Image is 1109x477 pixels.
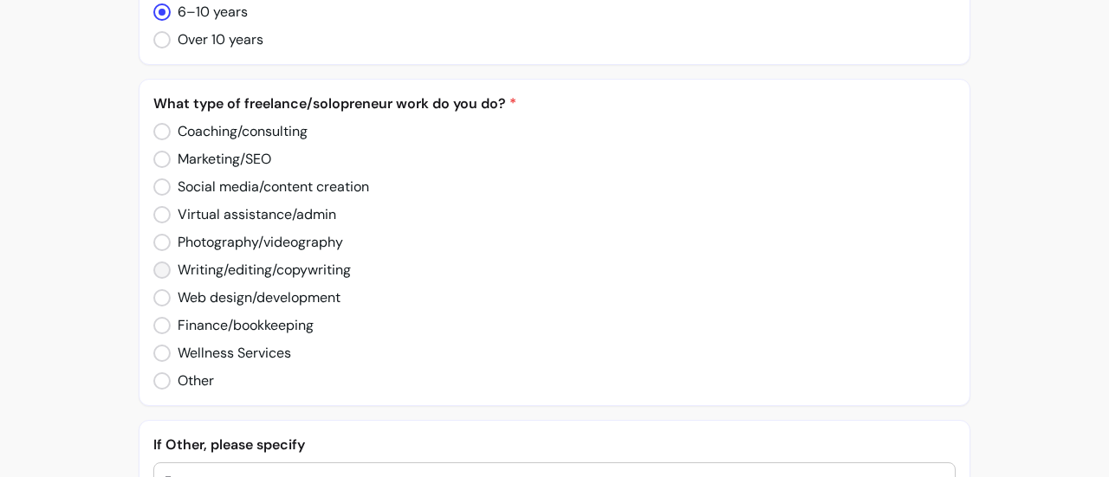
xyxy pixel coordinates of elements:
input: Photography/videography [153,225,358,260]
input: Web design/development [153,280,356,315]
input: Social media/content creation [153,170,386,204]
p: What type of freelance/solopreneur work do you do? [153,93,956,114]
input: Wellness Services [153,336,306,371]
input: Writing/editing/copywriting [153,253,367,287]
input: Virtual assistance/admin [153,197,350,232]
input: Other [153,364,229,398]
input: Finance/bookkeeping [153,308,329,343]
input: Marketing/SEO [153,142,287,177]
input: Over 10 years [153,23,278,57]
input: Coaching/consulting [153,114,323,149]
p: If Other, please specify [153,435,956,455]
